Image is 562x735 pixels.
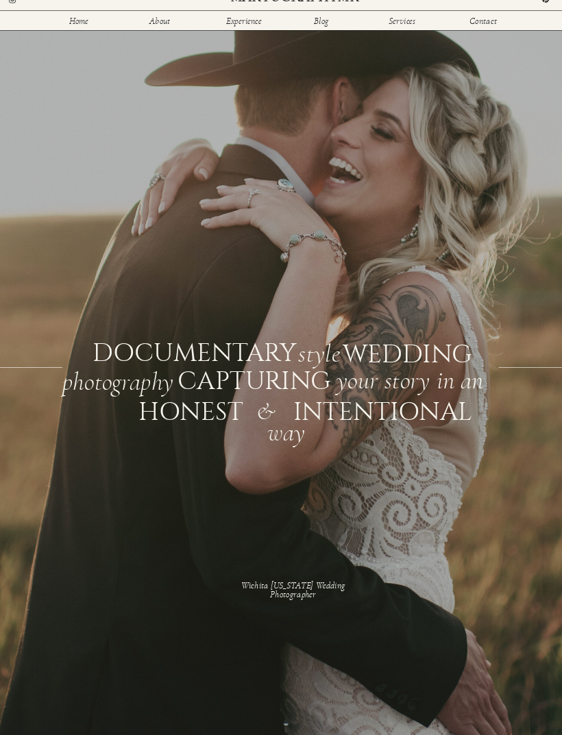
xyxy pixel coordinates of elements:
[387,16,417,25] a: Services
[225,16,263,25] a: Experience
[62,370,175,391] div: photography
[138,399,206,421] div: honest
[256,399,284,421] div: &
[306,16,337,25] a: Blog
[293,399,361,421] div: intentional
[343,342,471,362] div: WEDDING
[218,581,369,595] h1: Wichita [US_STATE] Wedding Photographer
[267,421,314,442] div: way
[298,342,339,362] div: style
[93,341,293,363] div: documentary
[178,369,288,390] div: CAPTURING
[145,16,175,25] a: About
[64,16,94,25] a: Home
[468,16,498,25] a: Contact
[337,369,497,390] div: your story in an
